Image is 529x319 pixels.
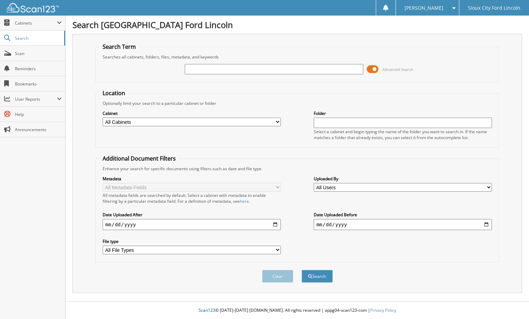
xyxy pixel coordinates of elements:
[99,155,179,162] legend: Additional Document Filters
[314,212,492,218] label: Date Uploaded Before
[103,110,281,116] label: Cabinet
[494,286,529,319] iframe: Chat Widget
[468,6,520,10] span: Sioux City Ford Lincoln
[7,3,59,12] img: scan123-logo-white.svg
[15,111,62,117] span: Help
[15,81,62,87] span: Bookmarks
[15,96,57,102] span: User Reports
[99,54,495,60] div: Searches all cabinets, folders, files, metadata, and keywords
[15,51,62,56] span: Scan
[15,127,62,133] span: Announcements
[99,100,495,106] div: Optionally limit your search to a particular cabinet or folder
[66,302,529,319] div: © [DATE]-[DATE] [DOMAIN_NAME]. All rights reserved | appg04-scan123-com |
[15,66,62,72] span: Reminders
[314,219,492,230] input: end
[99,43,139,51] legend: Search Term
[103,238,281,244] label: File type
[370,307,396,313] a: Privacy Policy
[405,6,443,10] span: [PERSON_NAME]
[99,89,129,97] legend: Location
[302,270,333,283] button: Search
[99,166,495,172] div: Enhance your search for specific documents using filters such as date and file type.
[314,176,492,182] label: Uploaded By
[262,270,293,283] button: Clear
[15,35,61,41] span: Search
[103,212,281,218] label: Date Uploaded After
[103,176,281,182] label: Metadata
[240,198,249,204] a: here
[103,192,281,204] div: All metadata fields are searched by default. Select a cabinet with metadata to enable filtering b...
[382,67,413,72] span: Advanced Search
[314,110,492,116] label: Folder
[15,20,57,26] span: Cabinets
[103,219,281,230] input: start
[199,307,215,313] span: Scan123
[72,19,522,30] h1: Search [GEOGRAPHIC_DATA] Ford Lincoln
[314,129,492,140] div: Select a cabinet and begin typing the name of the folder you want to search in. If the name match...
